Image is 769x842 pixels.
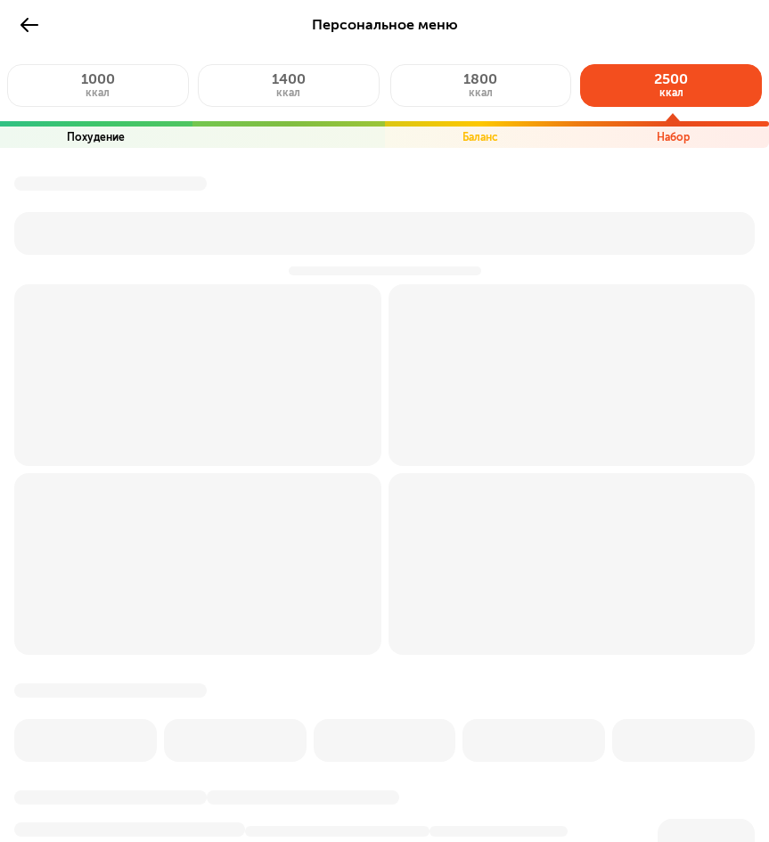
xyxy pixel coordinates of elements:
[7,64,189,107] button: 1000ккал
[659,86,683,99] span: ккал
[654,70,688,87] span: 2500
[469,86,493,99] span: ккал
[272,70,306,87] span: 1400
[580,64,762,107] button: 2500ккал
[312,16,458,33] span: Персональное меню
[276,86,300,99] span: ккал
[86,86,110,99] span: ккал
[390,64,572,107] button: 1800ккал
[462,130,498,144] p: Баланс
[67,130,125,144] p: Похудение
[81,70,115,87] span: 1000
[657,130,690,144] p: Набор
[463,70,497,87] span: 1800
[198,64,380,107] button: 1400ккал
